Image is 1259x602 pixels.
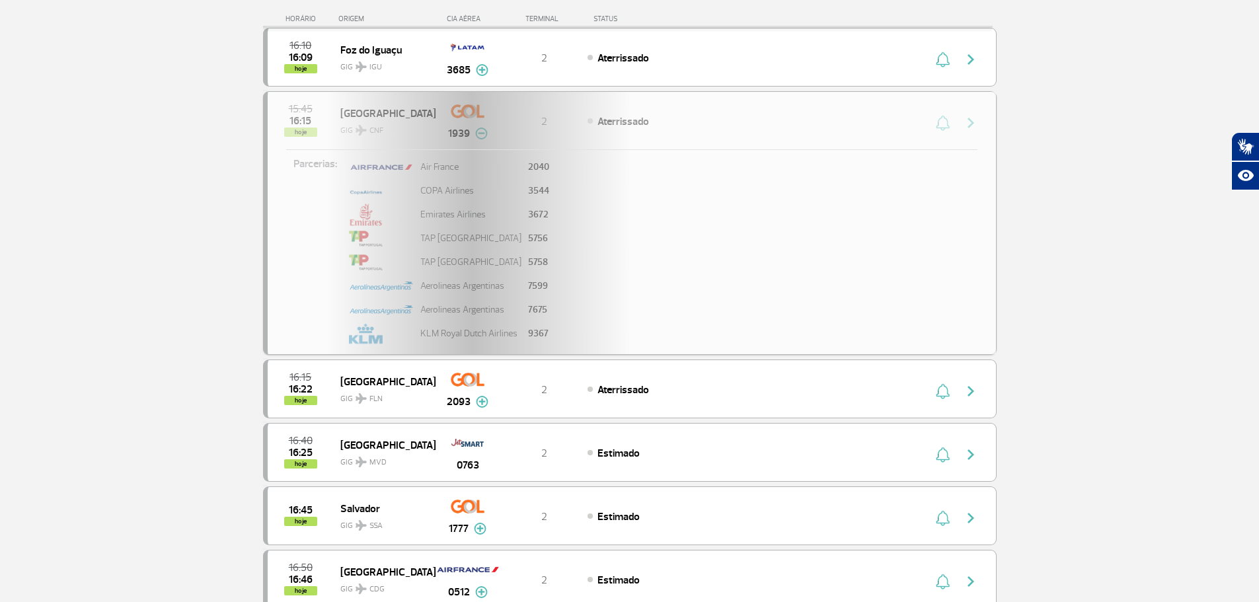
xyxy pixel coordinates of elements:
[338,15,435,23] div: ORIGEM
[340,449,425,469] span: GIG
[356,583,367,594] img: destiny_airplane.svg
[289,41,311,50] span: 2025-09-26 16:10:00
[474,523,486,535] img: mais-info-painel-voo.svg
[449,521,469,537] span: 1777
[597,510,640,523] span: Estimado
[289,373,311,382] span: 2025-09-26 16:15:00
[587,15,695,23] div: STATUS
[963,383,979,399] img: seta-direita-painel-voo.svg
[501,15,587,23] div: TERMINAL
[340,513,425,532] span: GIG
[356,520,367,531] img: destiny_airplane.svg
[289,506,313,515] span: 2025-09-26 16:45:00
[369,393,383,405] span: FLN
[284,586,317,595] span: hoje
[289,53,313,62] span: 2025-09-26 16:09:05
[936,510,950,526] img: sino-painel-voo.svg
[541,510,547,523] span: 2
[597,383,649,396] span: Aterrissado
[936,52,950,67] img: sino-painel-voo.svg
[541,383,547,396] span: 2
[289,436,313,445] span: 2025-09-26 16:40:00
[340,436,425,453] span: [GEOGRAPHIC_DATA]
[340,576,425,595] span: GIG
[356,457,367,467] img: destiny_airplane.svg
[1231,132,1259,190] div: Plugin de acessibilidade da Hand Talk.
[289,575,313,584] span: 2025-09-26 16:46:00
[340,54,425,73] span: GIG
[475,586,488,598] img: mais-info-painel-voo.svg
[356,61,367,72] img: destiny_airplane.svg
[356,393,367,404] img: destiny_airplane.svg
[963,447,979,463] img: seta-direita-painel-voo.svg
[340,386,425,405] span: GIG
[963,52,979,67] img: seta-direita-painel-voo.svg
[457,457,479,473] span: 0763
[284,64,317,73] span: hoje
[284,517,317,526] span: hoje
[289,385,313,394] span: 2025-09-26 16:22:25
[1231,132,1259,161] button: Abrir tradutor de língua de sinais.
[284,396,317,405] span: hoje
[289,563,313,572] span: 2025-09-26 16:50:00
[597,574,640,587] span: Estimado
[289,448,313,457] span: 2025-09-26 16:25:00
[369,457,387,469] span: MVD
[476,396,488,408] img: mais-info-painel-voo.svg
[963,574,979,589] img: seta-direita-painel-voo.svg
[435,15,501,23] div: CIA AÉREA
[369,583,385,595] span: CDG
[340,500,425,517] span: Salvador
[936,383,950,399] img: sino-painel-voo.svg
[936,574,950,589] img: sino-painel-voo.svg
[541,574,547,587] span: 2
[476,64,488,76] img: mais-info-painel-voo.svg
[340,41,425,58] span: Foz do Iguaçu
[447,394,471,410] span: 2093
[267,15,339,23] div: HORÁRIO
[541,52,547,65] span: 2
[597,52,649,65] span: Aterrissado
[284,459,317,469] span: hoje
[369,520,383,532] span: SSA
[963,510,979,526] img: seta-direita-painel-voo.svg
[541,447,547,460] span: 2
[597,447,640,460] span: Estimado
[447,62,471,78] span: 3685
[1231,161,1259,190] button: Abrir recursos assistivos.
[340,373,425,390] span: [GEOGRAPHIC_DATA]
[369,61,382,73] span: IGU
[936,447,950,463] img: sino-painel-voo.svg
[340,563,425,580] span: [GEOGRAPHIC_DATA]
[448,584,470,600] span: 0512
